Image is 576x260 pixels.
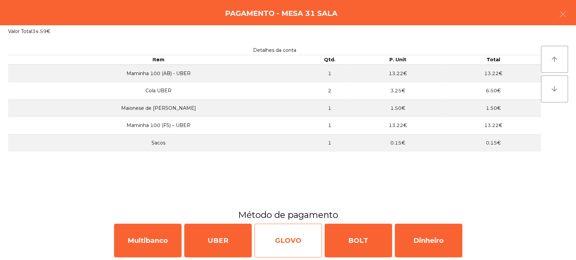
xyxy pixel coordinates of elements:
td: 13.22€ [445,117,541,134]
span: Valor Total [8,28,32,34]
td: 1 [309,134,350,152]
th: P. Unit [350,55,445,65]
td: 3.25€ [350,82,445,100]
h3: Método de pagamento [5,209,571,221]
i: arrow_downward [550,85,558,93]
td: 2 [309,82,350,100]
h4: Pagamento - Mesa 31 Sala [225,8,337,19]
td: Maionese de [PERSON_NAME] [8,99,309,117]
th: Total [445,55,541,65]
button: arrow_downward [541,75,568,102]
div: Dinheiro [395,224,462,257]
th: Qtd. [309,55,350,65]
td: 13.22€ [445,65,541,82]
td: 13.22€ [350,117,445,134]
td: 1 [309,117,350,134]
td: 1 [309,99,350,117]
span: Detalhes da conta [253,47,296,53]
div: Multibanco [114,224,182,257]
div: UBER [184,224,252,257]
td: Sacos [8,134,309,152]
td: 6.50€ [445,82,541,100]
td: 0.15€ [350,134,445,152]
i: arrow_upward [550,55,558,63]
td: 1.50€ [445,99,541,117]
td: Cola UBER [8,82,309,100]
span: 34.59€ [32,28,50,34]
div: BOLT [325,224,392,257]
div: GLOVO [254,224,322,257]
td: 1 [309,65,350,82]
th: Item [8,55,309,65]
td: 13.22€ [350,65,445,82]
button: arrow_upward [541,46,568,73]
td: 0.15€ [445,134,541,152]
td: 1.50€ [350,99,445,117]
td: Maminha 100 (AB) - UBER [8,65,309,82]
td: Maminha 100 (FS) – UBER [8,117,309,134]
